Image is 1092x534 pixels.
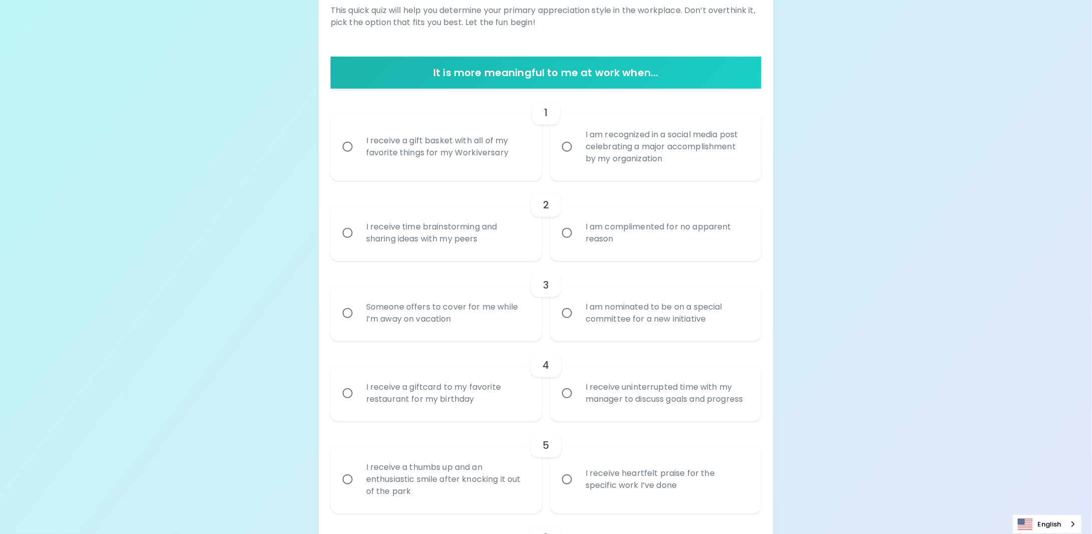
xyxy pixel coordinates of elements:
[331,261,761,341] div: choice-group-check
[331,89,761,181] div: choice-group-check
[358,123,536,171] div: I receive a gift basket with all of my favorite things for my Workiversary
[358,209,536,257] div: I receive time brainstorming and sharing ideas with my peers
[578,369,756,417] div: I receive uninterrupted time with my manager to discuss goals and progress
[331,421,761,513] div: choice-group-check
[331,5,761,29] p: This quick quiz will help you determine your primary appreciation style in the workplace. Don’t o...
[543,197,549,213] h6: 2
[331,181,761,261] div: choice-group-check
[578,117,756,177] div: I am recognized in a social media post celebrating a major accomplishment by my organization
[542,357,549,373] h6: 4
[578,209,756,257] div: I am complimented for no apparent reason
[578,455,756,503] div: I receive heartfelt praise for the specific work I’ve done
[1012,514,1082,534] aside: Language selected: English
[578,289,756,337] div: I am nominated to be on a special committee for a new initiative
[544,105,548,121] h6: 1
[331,341,761,421] div: choice-group-check
[1013,515,1081,533] a: English
[358,289,536,337] div: Someone offers to cover for me while I’m away on vacation
[1012,514,1082,534] div: Language
[543,277,549,293] h6: 3
[542,437,549,453] h6: 5
[358,369,536,417] div: I receive a giftcard to my favorite restaurant for my birthday
[335,65,757,81] h6: It is more meaningful to me at work when...
[358,449,536,509] div: I receive a thumbs up and an enthusiastic smile after knocking it out of the park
